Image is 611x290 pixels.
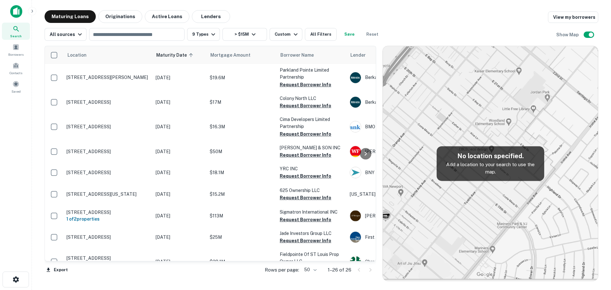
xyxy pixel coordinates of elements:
[280,194,331,202] button: Request Borrower Info
[277,46,347,64] th: Borrower Name
[350,256,361,267] img: picture
[210,212,273,219] p: $113M
[156,148,203,155] p: [DATE]
[280,209,343,216] p: Sigmatron International INC
[207,46,277,64] th: Mortgage Amount
[210,51,259,59] span: Mortgage Amount
[280,144,343,151] p: [PERSON_NAME] & SON INC
[152,46,207,64] th: Maturity Date
[350,146,445,157] div: [PERSON_NAME] Fargo
[67,209,149,215] p: [STREET_ADDRESS]
[145,10,189,23] button: Active Loans
[156,123,203,130] p: [DATE]
[362,28,383,41] button: Reset
[280,81,331,88] button: Request Borrower Info
[275,31,299,38] div: Custom
[280,165,343,172] p: YRC INC
[339,28,360,41] button: Save your search to get updates of matches that match your search criteria.
[210,169,273,176] p: $18.1M
[350,51,366,59] span: Lender
[328,266,351,274] p: 1–26 of 26
[156,51,195,59] span: Maturity Date
[187,28,220,41] button: 9 Types
[280,187,343,194] p: 625 Ownership LLC
[280,230,343,237] p: Jade Investors Group LLC
[280,172,331,180] button: Request Borrower Info
[10,33,22,39] span: Search
[280,51,314,59] span: Borrower Name
[63,46,152,64] th: Location
[350,121,445,132] div: BMO Bank National Association
[11,89,21,94] span: Saved
[156,258,203,265] p: [DATE]
[2,41,30,58] a: Borrowers
[67,255,149,261] p: [STREET_ADDRESS]
[156,74,203,81] p: [DATE]
[8,52,24,57] span: Borrowers
[210,191,273,198] p: $15.2M
[67,74,149,80] p: [STREET_ADDRESS][PERSON_NAME]
[442,151,539,161] h5: No location specified.
[280,251,343,265] p: Fieldpointe Of ST Louis Prop Owner LLC
[280,95,343,102] p: Colony North LLC
[67,191,149,197] p: [STREET_ADDRESS][US_STATE]
[280,237,331,244] button: Request Borrower Info
[98,10,142,23] button: Originations
[350,167,361,178] img: picture
[156,169,203,176] p: [DATE]
[210,234,273,241] p: $25M
[50,31,84,38] div: All sources
[280,116,343,130] p: Cima Developers Limited Partnership
[350,210,445,222] div: [PERSON_NAME]
[347,46,448,64] th: Lender
[67,170,149,175] p: [STREET_ADDRESS]
[265,266,299,274] p: Rows per page:
[350,121,361,132] img: picture
[579,239,611,270] iframe: Chat Widget
[350,232,361,243] img: picture
[45,28,87,41] button: All sources
[156,212,203,219] p: [DATE]
[210,74,273,81] p: $19.6M
[10,5,22,18] img: capitalize-icon.png
[280,67,343,81] p: Parkland Pointe Limited Partnership
[350,97,361,108] img: picture
[350,167,445,178] div: BNY
[10,70,22,75] span: Contacts
[280,130,331,138] button: Request Borrower Info
[350,146,361,157] img: picture
[156,234,203,241] p: [DATE]
[350,72,445,83] div: Berkadia
[210,99,273,106] p: $17M
[2,78,30,95] a: Saved
[350,72,361,83] img: picture
[67,216,149,223] h6: 1 of 2 properties
[556,31,580,38] h6: Show Map
[280,216,331,223] button: Request Borrower Info
[280,151,331,159] button: Request Borrower Info
[442,161,539,176] p: Add a location to your search to use the map.
[280,102,331,110] button: Request Borrower Info
[45,10,96,23] button: Maturing Loans
[302,265,318,274] div: 50
[548,11,598,23] a: View my borrowers
[210,148,273,155] p: $50M
[67,124,149,130] p: [STREET_ADDRESS]
[67,149,149,154] p: [STREET_ADDRESS]
[67,99,149,105] p: [STREET_ADDRESS]
[270,28,302,41] button: Custom
[156,191,203,198] p: [DATE]
[305,28,337,41] button: All Filters
[350,191,445,198] p: [US_STATE] Mutual Life Insurance Comp
[2,23,30,40] a: Search
[222,28,267,41] button: > $15M
[192,10,230,23] button: Lenders
[156,99,203,106] p: [DATE]
[210,123,273,130] p: $16.3M
[350,256,445,267] div: Cbre Capital Advisors, INC
[2,60,30,77] a: Contacts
